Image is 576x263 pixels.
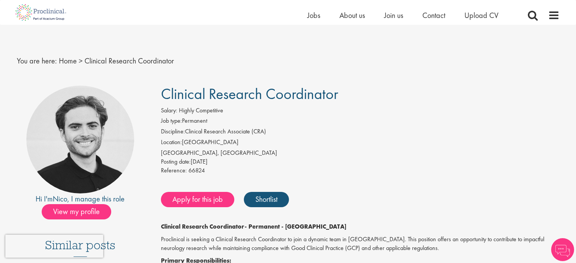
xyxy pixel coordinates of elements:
strong: Clinical Research Coordinator [161,222,245,231]
label: Salary: [161,106,177,115]
label: Reference: [161,166,187,175]
a: breadcrumb link [59,56,77,66]
span: View my profile [42,204,111,219]
a: Shortlist [244,192,289,207]
img: imeage of recruiter Nico Kohlwes [26,86,134,193]
a: About us [339,10,365,20]
a: Join us [384,10,403,20]
label: Job type: [161,117,182,125]
span: You are here: [17,56,57,66]
a: Apply for this job [161,192,234,207]
span: Posting date: [161,157,191,166]
a: Jobs [307,10,320,20]
span: Clinical Research Coordinator [84,56,174,66]
label: Discipline: [161,127,185,136]
div: [GEOGRAPHIC_DATA], [GEOGRAPHIC_DATA] [161,149,560,157]
p: Proclinical is seeking a Clinical Research Coordinator to join a dynamic team in [GEOGRAPHIC_DATA... [161,235,560,253]
li: [GEOGRAPHIC_DATA] [161,138,560,149]
label: Location: [161,138,182,147]
a: Contact [422,10,445,20]
iframe: reCAPTCHA [5,235,103,258]
span: 66824 [188,166,205,174]
a: Upload CV [464,10,498,20]
img: Chatbot [551,238,574,261]
li: Permanent [161,117,560,127]
div: [DATE] [161,157,560,166]
strong: - Permanent - [GEOGRAPHIC_DATA] [245,222,346,231]
li: Clinical Research Associate (CRA) [161,127,560,138]
a: View my profile [42,206,119,216]
div: Hi I'm , I manage this role [17,193,144,205]
a: Nico [53,194,67,204]
span: > [79,56,83,66]
span: Highly Competitive [179,106,223,114]
span: Clinical Research Coordinator [161,84,338,104]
